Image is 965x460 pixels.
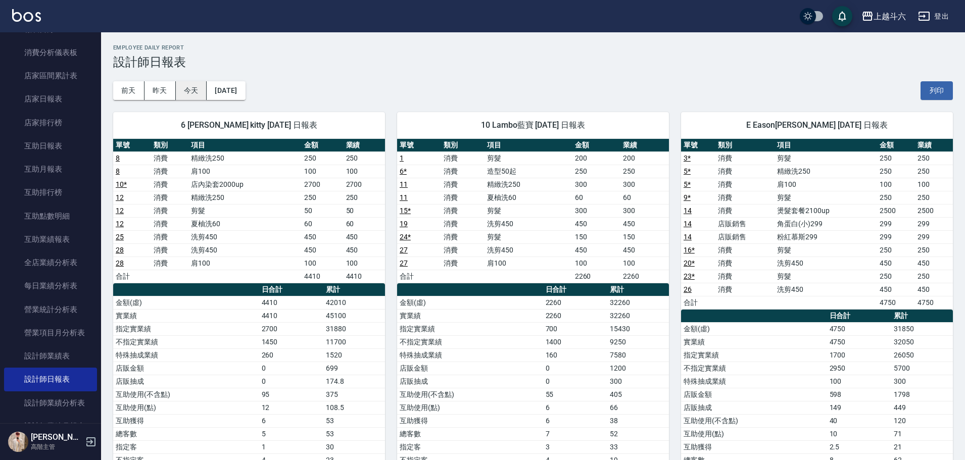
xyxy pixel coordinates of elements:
[259,348,323,362] td: 260
[620,191,669,204] td: 60
[543,401,607,414] td: 6
[715,257,775,270] td: 消費
[607,322,669,335] td: 15430
[323,414,385,427] td: 53
[607,375,669,388] td: 300
[259,388,323,401] td: 95
[323,283,385,296] th: 累計
[485,139,572,152] th: 項目
[4,415,97,438] a: 設計師業績月報表
[620,270,669,283] td: 2260
[397,335,543,348] td: 不指定實業績
[207,81,245,100] button: [DATE]
[4,251,97,274] a: 全店業績分析表
[4,111,97,134] a: 店家排行榜
[323,296,385,309] td: 42010
[302,217,343,230] td: 60
[397,375,543,388] td: 店販抽成
[915,270,953,283] td: 250
[259,414,323,427] td: 6
[572,191,621,204] td: 60
[543,388,607,401] td: 55
[113,270,151,283] td: 合計
[915,283,953,296] td: 450
[485,165,572,178] td: 造型50起
[607,283,669,296] th: 累計
[188,204,302,217] td: 剪髮
[914,7,953,26] button: 登出
[681,375,827,388] td: 特殊抽成業績
[485,243,572,257] td: 洗剪450
[607,348,669,362] td: 7580
[344,204,385,217] td: 50
[891,310,953,323] th: 累計
[891,427,953,440] td: 71
[877,270,915,283] td: 250
[572,243,621,257] td: 450
[877,230,915,243] td: 299
[572,151,621,165] td: 200
[4,158,97,181] a: 互助月報表
[116,167,120,175] a: 8
[259,283,323,296] th: 日合計
[4,228,97,251] a: 互助業績報表
[397,348,543,362] td: 特殊抽成業績
[485,191,572,204] td: 夏柚洗60
[827,322,891,335] td: 4750
[915,191,953,204] td: 250
[607,401,669,414] td: 66
[4,41,97,64] a: 消費分析儀表板
[113,375,259,388] td: 店販抽成
[775,151,877,165] td: 剪髮
[572,204,621,217] td: 300
[302,191,343,204] td: 250
[620,139,669,152] th: 業績
[891,414,953,427] td: 120
[176,81,207,100] button: 今天
[715,270,775,283] td: 消費
[323,335,385,348] td: 11700
[188,178,302,191] td: 店內染套2000up
[715,191,775,204] td: 消費
[344,270,385,283] td: 4410
[409,120,657,130] span: 10 Lambo藍寶 [DATE] 日報表
[915,230,953,243] td: 299
[113,81,144,100] button: 前天
[543,414,607,427] td: 6
[715,217,775,230] td: 店販銷售
[188,243,302,257] td: 洗剪450
[4,274,97,297] a: 每日業績分析表
[113,335,259,348] td: 不指定實業績
[543,362,607,375] td: 0
[302,204,343,217] td: 50
[116,154,120,162] a: 8
[344,178,385,191] td: 2700
[607,427,669,440] td: 52
[441,217,485,230] td: 消費
[715,243,775,257] td: 消費
[684,233,692,241] a: 14
[113,401,259,414] td: 互助使用(點)
[891,401,953,414] td: 449
[684,207,692,215] a: 14
[607,362,669,375] td: 1200
[31,432,82,442] h5: [PERSON_NAME]
[877,296,915,309] td: 4750
[397,427,543,440] td: 總客數
[4,181,97,204] a: 互助排行榜
[397,309,543,322] td: 實業績
[915,257,953,270] td: 450
[302,243,343,257] td: 450
[485,257,572,270] td: 肩100
[4,87,97,111] a: 店家日報表
[572,139,621,152] th: 金額
[572,178,621,191] td: 300
[151,243,189,257] td: 消費
[113,55,953,69] h3: 設計師日報表
[113,44,953,51] h2: Employee Daily Report
[681,427,827,440] td: 互助使用(點)
[151,204,189,217] td: 消費
[715,151,775,165] td: 消費
[715,139,775,152] th: 類別
[323,401,385,414] td: 108.5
